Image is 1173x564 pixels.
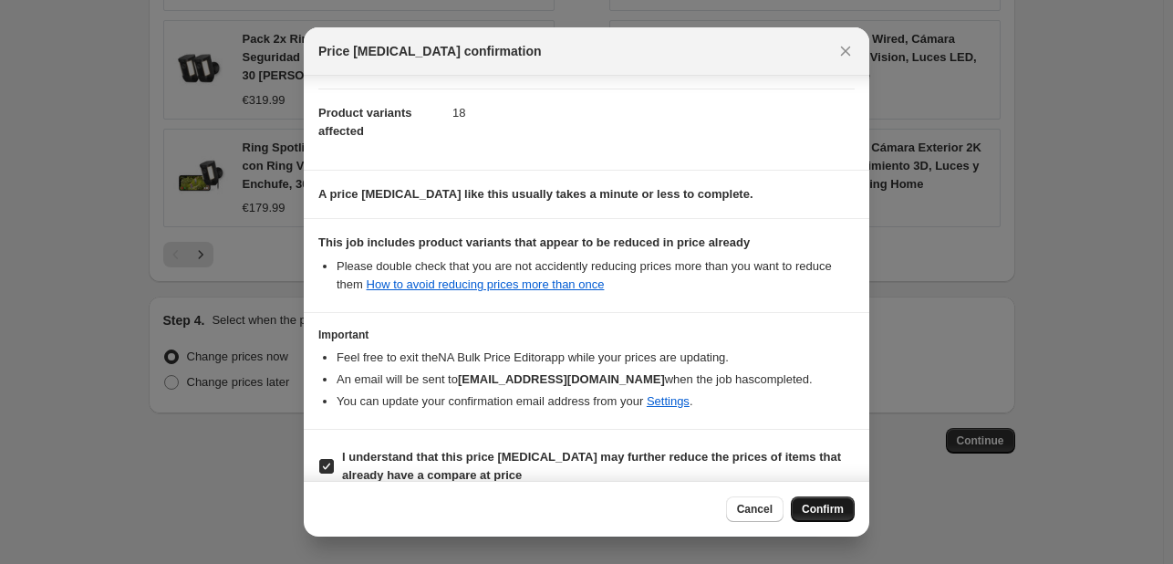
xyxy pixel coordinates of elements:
b: I understand that this price [MEDICAL_DATA] may further reduce the prices of items that already h... [342,450,841,482]
span: Price [MEDICAL_DATA] confirmation [318,42,542,60]
button: Confirm [791,496,855,522]
li: You can update your confirmation email address from your . [337,392,855,411]
a: How to avoid reducing prices more than once [367,277,605,291]
button: Cancel [726,496,784,522]
b: [EMAIL_ADDRESS][DOMAIN_NAME] [458,372,665,386]
a: Settings [647,394,690,408]
li: Please double check that you are not accidently reducing prices more than you want to reduce them [337,257,855,294]
li: Feel free to exit the NA Bulk Price Editor app while your prices are updating. [337,349,855,367]
button: Close [833,38,858,64]
b: This job includes product variants that appear to be reduced in price already [318,235,750,249]
li: An email will be sent to when the job has completed . [337,371,855,389]
span: Cancel [737,502,773,517]
dd: 18 [452,89,855,137]
span: Confirm [802,502,844,517]
span: Product variants affected [318,106,412,138]
h3: Important [318,328,855,342]
b: A price [MEDICAL_DATA] like this usually takes a minute or less to complete. [318,187,753,201]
